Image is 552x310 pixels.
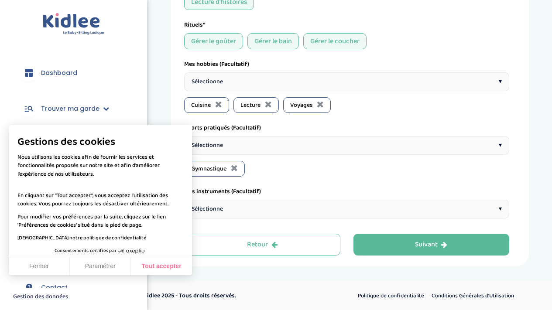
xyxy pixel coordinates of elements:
button: Fermer [9,257,70,276]
p: © Kidlee 2025 - Tous droits réservés. [138,291,313,300]
button: Tout accepter [131,257,192,276]
span: ▾ [499,77,502,86]
span: Voyages [290,101,312,110]
span: Dashboard [41,68,77,78]
label: Sports pratiqués (Facultatif) [184,123,261,133]
button: Suivant [353,234,510,255]
button: Paramétrer [70,257,131,276]
div: Suivant [415,240,447,250]
a: Dashboard [13,57,134,89]
span: Gestion des données [13,293,68,301]
span: Cuisine [191,101,211,110]
span: ▾ [499,141,502,150]
label: Mes instruments (Facultatif) [184,187,261,196]
div: Gérer le coucher [303,33,367,49]
svg: Axeptio [118,238,144,264]
div: Gérer le bain [247,33,299,49]
button: Consentements certifiés par [50,245,151,257]
a: Politique de confidentialité [355,290,427,302]
span: Sélectionne [192,77,223,86]
a: Conditions Générales d’Utilisation [429,290,517,302]
p: Pour modifier vos préférences par la suite, cliquez sur le lien 'Préférences de cookies' situé da... [17,213,183,230]
span: Consentements certifiés par [55,249,117,253]
a: Trouver ma garde [13,93,134,124]
button: Fermer le widget sans consentement [8,288,73,306]
label: Rituels* [184,20,205,30]
span: Gymnastique [191,164,226,174]
p: Nous utilisons les cookies afin de fournir les services et fonctionnalités proposés sur notre sit... [17,153,183,179]
label: Mes hobbies (Facultatif) [184,60,249,69]
img: logo.svg [43,13,104,35]
a: [DEMOGRAPHIC_DATA] notre politique de confidentialité [17,234,146,242]
span: Sélectionne [192,141,223,150]
div: Retour [247,240,278,250]
span: Lecture [240,101,261,110]
span: Sélectionne [192,204,223,214]
button: Retour [184,234,340,255]
span: Gestions des cookies [17,136,183,149]
p: En cliquant sur ”Tout accepter”, vous acceptez l’utilisation des cookies. Vous pourrez toujours l... [17,183,183,208]
div: Gérer le goûter [184,33,243,49]
a: Contact [13,272,134,303]
span: Contact [41,283,68,292]
span: ▾ [499,204,502,214]
span: Trouver ma garde [41,104,99,113]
